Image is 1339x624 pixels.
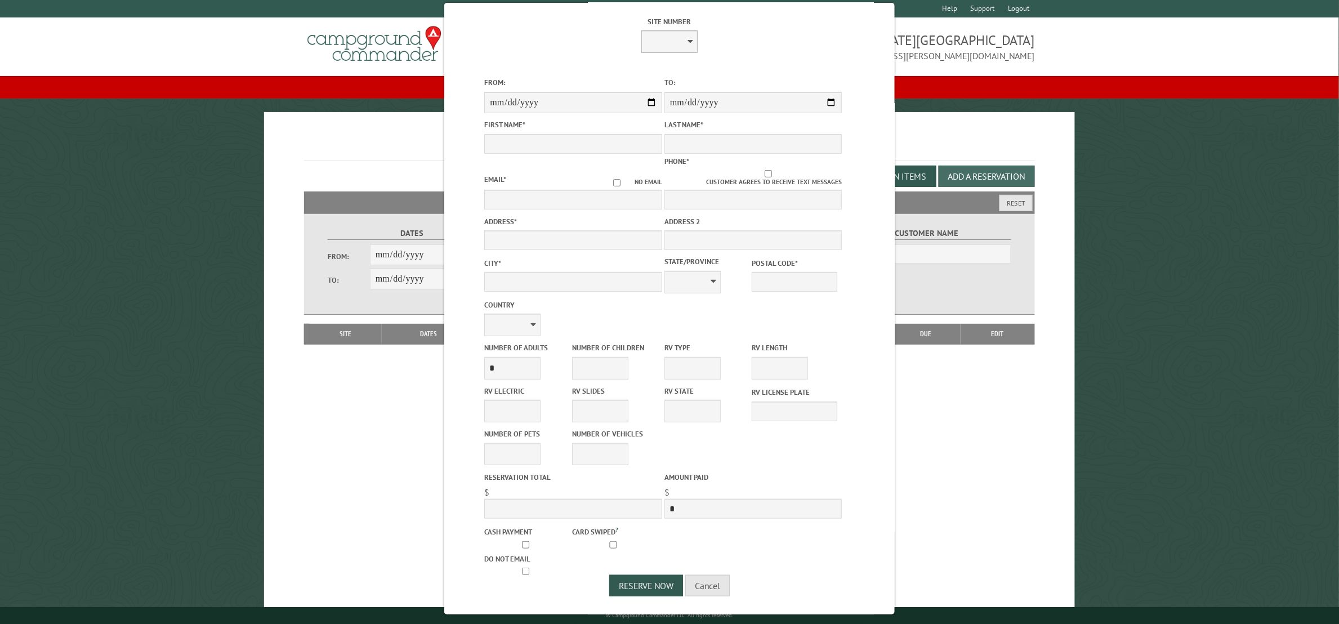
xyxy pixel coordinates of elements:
label: Last Name [664,119,842,130]
label: Phone [664,157,689,166]
th: Edit [961,324,1035,344]
label: First Name [484,119,662,130]
label: Customer Name [843,227,1011,240]
label: Amount paid [664,472,842,483]
label: Reservation Total [484,472,662,483]
label: Address [484,216,662,227]
label: RV Electric [484,386,569,396]
button: Reset [999,195,1033,211]
label: Do not email [484,554,569,564]
small: © Campground Commander LLC. All rights reserved. [606,612,733,619]
button: Add a Reservation [939,166,1035,187]
label: Number of Pets [484,429,569,439]
label: RV Length [752,342,837,353]
label: Email [484,175,506,184]
img: Campground Commander [304,22,445,66]
label: Country [484,300,662,310]
label: City [484,258,662,269]
input: Customer agrees to receive text messages [695,170,842,177]
label: Number of Children [572,342,657,353]
label: RV State [664,386,749,396]
button: Cancel [685,575,730,596]
th: Site [310,324,381,344]
label: Postal Code [752,258,837,269]
label: State/Province [664,256,749,267]
label: Number of Adults [484,342,569,353]
span: $ [484,487,489,498]
label: To: [328,275,370,286]
label: RV Type [664,342,749,353]
label: From: [484,77,662,88]
th: Dates [382,324,476,344]
label: To: [664,77,842,88]
input: No email [599,179,635,186]
h2: Filters [304,191,1034,213]
label: No email [599,177,662,187]
label: Card swiped [572,525,657,537]
span: $ [664,487,669,498]
label: Address 2 [664,216,842,227]
label: Customer agrees to receive text messages [664,170,842,187]
label: Site Number [581,16,758,27]
label: RV License Plate [752,387,837,398]
th: Due [891,324,961,344]
label: From: [328,251,370,262]
label: Number of Vehicles [572,429,657,439]
button: Reserve Now [609,575,683,596]
a: ? [615,525,618,533]
h1: Reservations [304,130,1034,161]
label: Cash payment [484,527,569,537]
label: Dates [328,227,496,240]
label: RV Slides [572,386,657,396]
